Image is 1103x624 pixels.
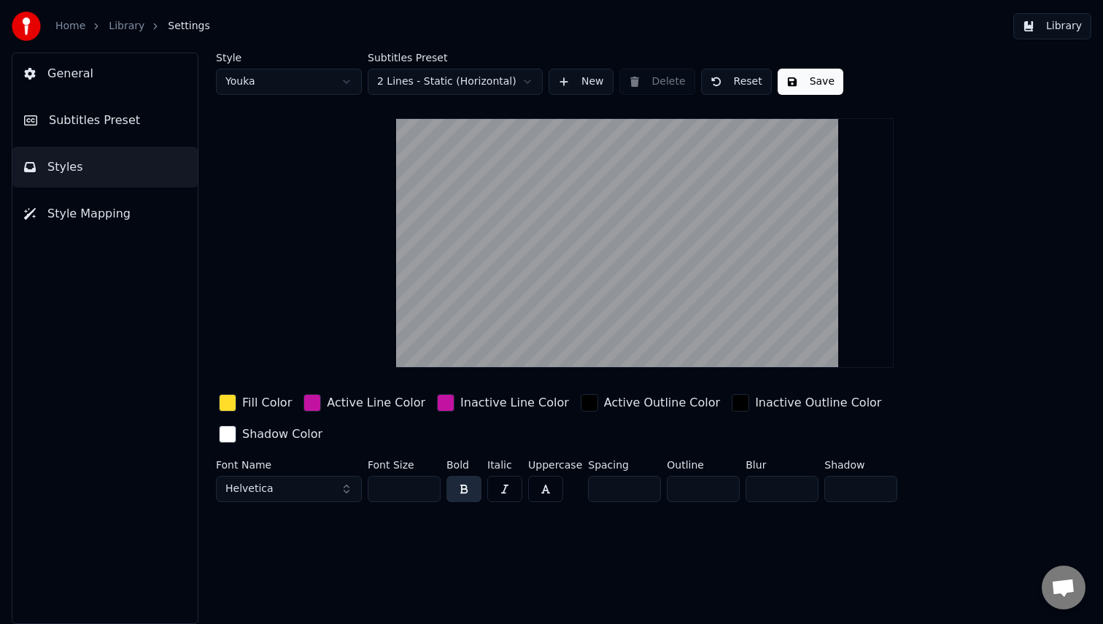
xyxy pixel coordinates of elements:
[55,19,85,34] a: Home
[604,394,720,412] div: Active Outline Color
[301,391,428,415] button: Active Line Color
[216,391,295,415] button: Fill Color
[746,460,818,470] label: Blur
[701,69,772,95] button: Reset
[216,423,325,446] button: Shadow Color
[216,460,362,470] label: Font Name
[327,394,425,412] div: Active Line Color
[1042,566,1085,609] a: Open chat
[242,425,322,443] div: Shadow Color
[446,460,481,470] label: Bold
[216,53,362,63] label: Style
[667,460,740,470] label: Outline
[434,391,572,415] button: Inactive Line Color
[109,19,144,34] a: Library
[168,19,209,34] span: Settings
[368,460,441,470] label: Font Size
[225,482,274,496] span: Helvetica
[55,19,210,34] nav: breadcrumb
[242,394,292,412] div: Fill Color
[12,193,198,234] button: Style Mapping
[487,460,522,470] label: Italic
[729,391,884,415] button: Inactive Outline Color
[47,65,93,82] span: General
[47,158,83,176] span: Styles
[1013,13,1091,39] button: Library
[528,460,582,470] label: Uppercase
[49,112,140,129] span: Subtitles Preset
[368,53,543,63] label: Subtitles Preset
[824,460,897,470] label: Shadow
[578,391,723,415] button: Active Outline Color
[12,100,198,141] button: Subtitles Preset
[778,69,843,95] button: Save
[12,147,198,188] button: Styles
[588,460,661,470] label: Spacing
[12,12,41,41] img: youka
[755,394,881,412] div: Inactive Outline Color
[549,69,614,95] button: New
[47,205,131,223] span: Style Mapping
[460,394,569,412] div: Inactive Line Color
[12,53,198,94] button: General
